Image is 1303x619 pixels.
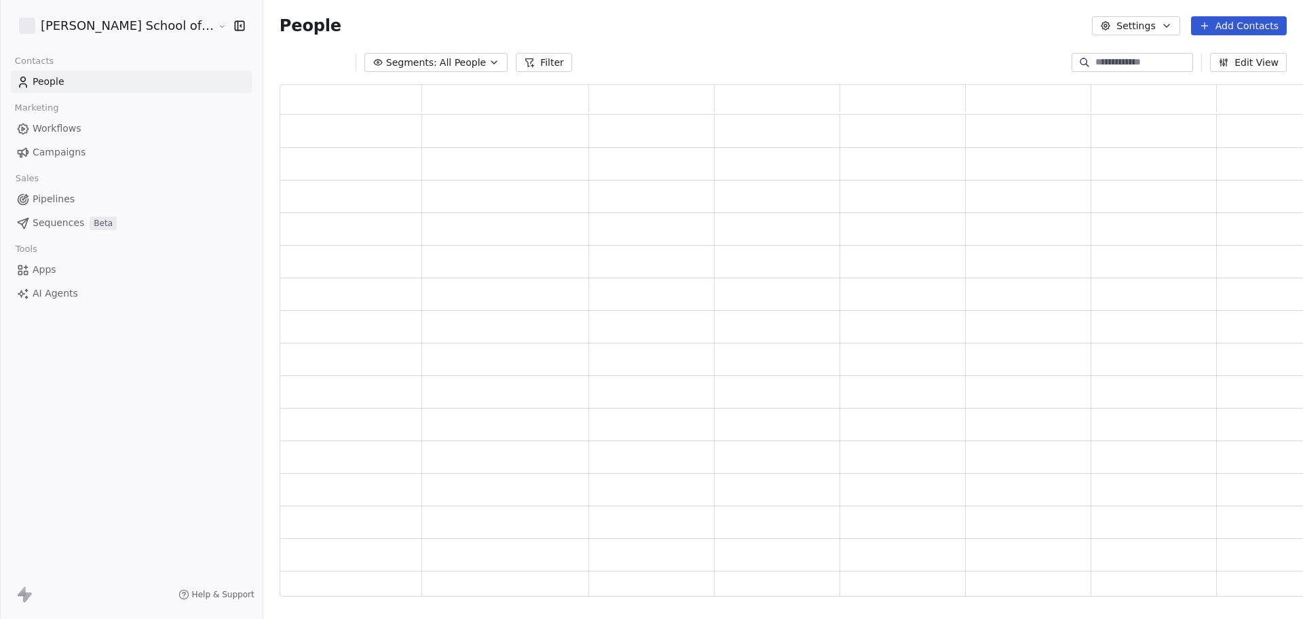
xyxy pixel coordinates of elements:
[11,188,252,210] a: Pipelines
[33,263,56,277] span: Apps
[90,217,117,230] span: Beta
[33,121,81,136] span: Workflows
[516,53,572,72] button: Filter
[33,145,86,160] span: Campaigns
[1210,53,1287,72] button: Edit View
[11,117,252,140] a: Workflows
[9,98,64,118] span: Marketing
[10,239,43,259] span: Tools
[11,71,252,93] a: People
[41,17,214,35] span: [PERSON_NAME] School of Finance LLP
[386,56,437,70] span: Segments:
[1092,16,1179,35] button: Settings
[178,589,254,600] a: Help & Support
[1191,16,1287,35] button: Add Contacts
[33,216,84,230] span: Sequences
[10,168,45,189] span: Sales
[33,75,64,89] span: People
[440,56,486,70] span: All People
[11,212,252,234] a: SequencesBeta
[11,259,252,281] a: Apps
[280,16,341,36] span: People
[11,282,252,305] a: AI Agents
[16,14,208,37] button: [PERSON_NAME] School of Finance LLP
[33,192,75,206] span: Pipelines
[11,141,252,164] a: Campaigns
[33,286,78,301] span: AI Agents
[9,51,60,71] span: Contacts
[192,589,254,600] span: Help & Support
